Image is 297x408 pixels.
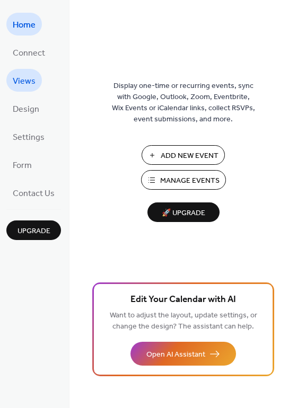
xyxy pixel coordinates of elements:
a: Design [6,97,46,120]
span: Views [13,73,36,90]
span: Display one-time or recurring events, sync with Google, Outlook, Zoom, Eventbrite, Wix Events or ... [112,81,255,125]
span: 🚀 Upgrade [154,206,213,220]
a: Form [6,153,38,176]
span: Design [13,101,39,118]
a: Home [6,13,42,36]
span: Edit Your Calendar with AI [130,292,236,307]
button: Open AI Assistant [130,342,236,366]
span: Contact Us [13,185,55,202]
a: Views [6,69,42,92]
span: Connect [13,45,45,61]
button: Manage Events [141,170,226,190]
button: Upgrade [6,220,61,240]
span: Home [13,17,36,33]
span: Form [13,157,32,174]
a: Connect [6,41,51,64]
span: Upgrade [18,226,50,237]
a: Settings [6,125,51,148]
span: Add New Event [161,150,219,162]
button: 🚀 Upgrade [147,202,220,222]
span: Manage Events [160,175,220,187]
span: Settings [13,129,45,146]
span: Open AI Assistant [146,349,205,360]
span: Want to adjust the layout, update settings, or change the design? The assistant can help. [110,308,257,334]
a: Contact Us [6,181,61,204]
button: Add New Event [142,145,225,165]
